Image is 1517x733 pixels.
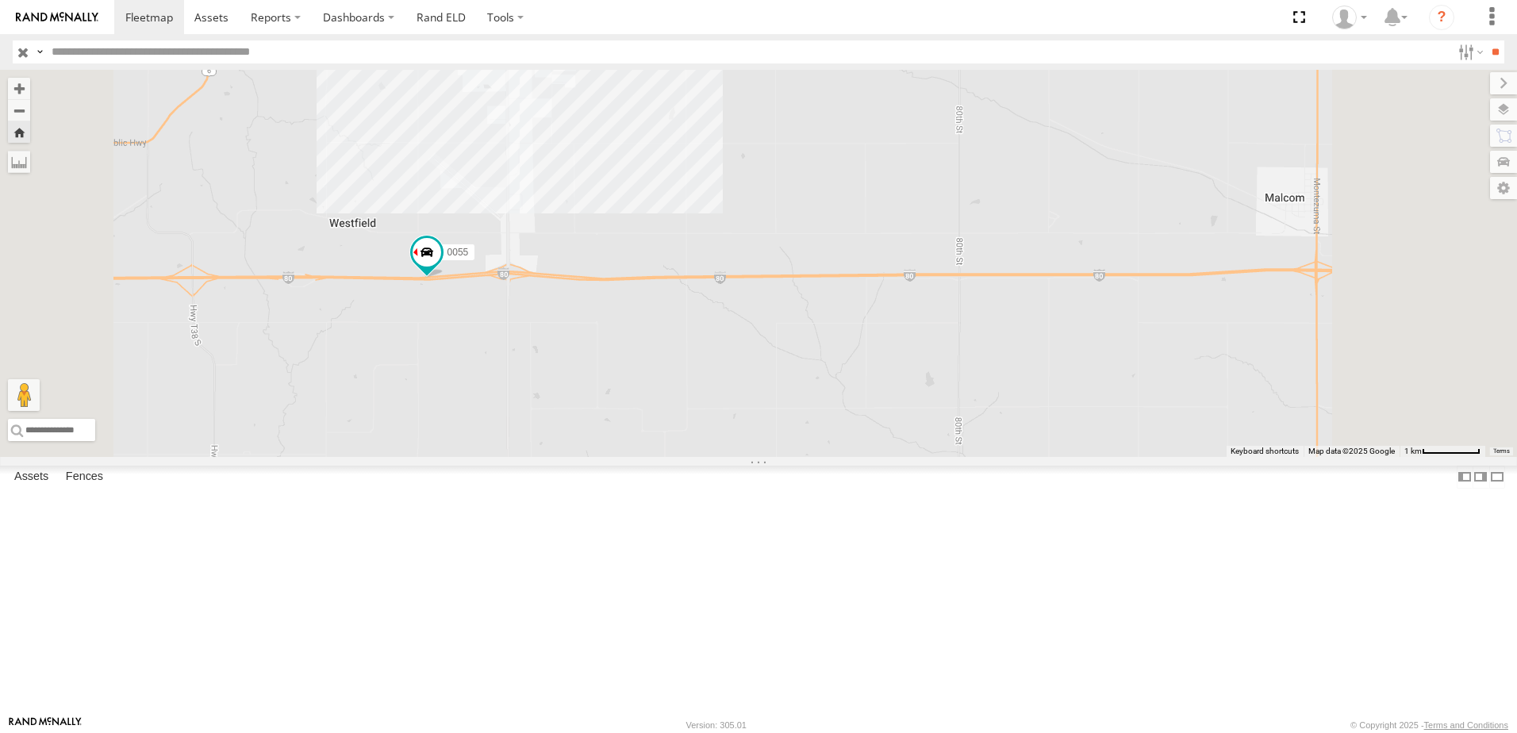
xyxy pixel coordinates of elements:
[1493,448,1510,455] a: Terms
[1404,447,1422,455] span: 1 km
[1473,466,1488,489] label: Dock Summary Table to the Right
[16,12,98,23] img: rand-logo.svg
[33,40,46,63] label: Search Query
[1452,40,1486,63] label: Search Filter Options
[1308,447,1395,455] span: Map data ©2025 Google
[447,247,469,258] span: 0055
[6,466,56,488] label: Assets
[8,379,40,411] button: Drag Pegman onto the map to open Street View
[1429,5,1454,30] i: ?
[1457,466,1473,489] label: Dock Summary Table to the Left
[1400,446,1485,457] button: Map Scale: 1 km per 70 pixels
[1350,720,1508,730] div: © Copyright 2025 -
[1327,6,1373,29] div: Tim Zylstra
[1489,466,1505,489] label: Hide Summary Table
[8,151,30,173] label: Measure
[686,720,747,730] div: Version: 305.01
[58,466,111,488] label: Fences
[8,78,30,99] button: Zoom in
[1490,177,1517,199] label: Map Settings
[1231,446,1299,457] button: Keyboard shortcuts
[9,717,82,733] a: Visit our Website
[1424,720,1508,730] a: Terms and Conditions
[8,99,30,121] button: Zoom out
[8,121,30,143] button: Zoom Home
